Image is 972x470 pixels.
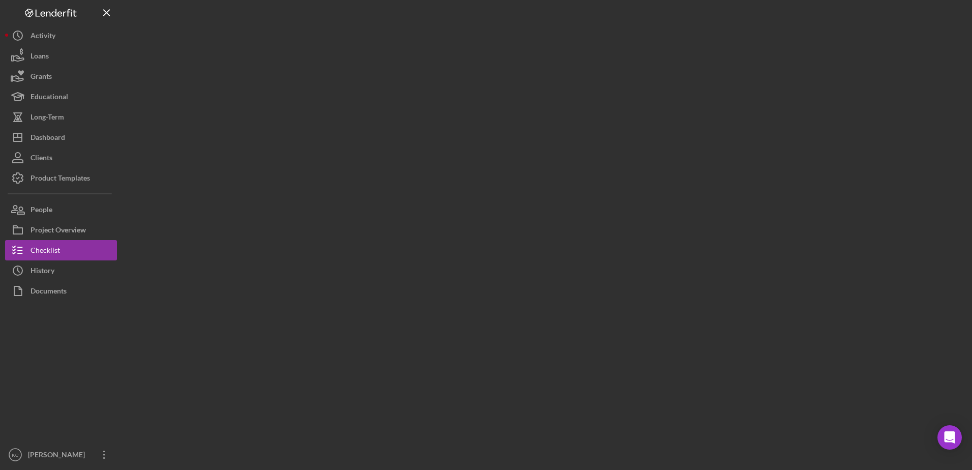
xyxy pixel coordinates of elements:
button: KC[PERSON_NAME] [5,445,117,465]
button: Clients [5,148,117,168]
button: History [5,260,117,281]
button: Product Templates [5,168,117,188]
div: Dashboard [31,127,65,150]
div: Loans [31,46,49,69]
text: KC [12,452,18,458]
div: Grants [31,66,52,89]
button: People [5,199,117,220]
button: Project Overview [5,220,117,240]
div: Open Intercom Messenger [937,425,962,450]
button: Activity [5,25,117,46]
div: People [31,199,52,222]
div: Product Templates [31,168,90,191]
div: Project Overview [31,220,86,243]
button: Grants [5,66,117,86]
button: Checklist [5,240,117,260]
div: Clients [31,148,52,170]
button: Dashboard [5,127,117,148]
button: Educational [5,86,117,107]
div: Activity [31,25,55,48]
div: Long-Term [31,107,64,130]
div: Documents [31,281,67,304]
button: Loans [5,46,117,66]
div: Educational [31,86,68,109]
button: Long-Term [5,107,117,127]
div: History [31,260,54,283]
div: Checklist [31,240,60,263]
div: [PERSON_NAME] [25,445,92,467]
button: Documents [5,281,117,301]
